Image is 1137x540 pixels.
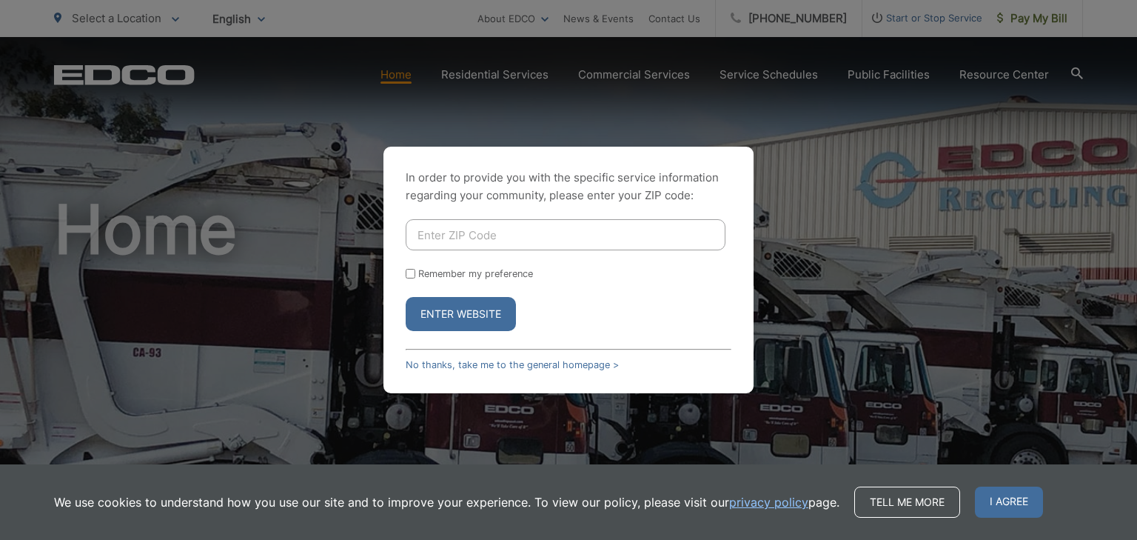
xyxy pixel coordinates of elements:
[406,359,619,370] a: No thanks, take me to the general homepage >
[406,219,725,250] input: Enter ZIP Code
[418,268,533,279] label: Remember my preference
[406,169,731,204] p: In order to provide you with the specific service information regarding your community, please en...
[729,493,808,511] a: privacy policy
[406,297,516,331] button: Enter Website
[54,493,839,511] p: We use cookies to understand how you use our site and to improve your experience. To view our pol...
[854,487,960,518] a: Tell me more
[975,487,1043,518] span: I agree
